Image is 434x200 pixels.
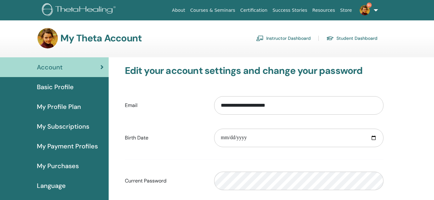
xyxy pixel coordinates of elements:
span: My Payment Profiles [37,141,98,151]
span: My Subscriptions [37,122,89,131]
a: Student Dashboard [326,33,377,43]
label: Birth Date [120,132,209,144]
img: default.jpg [37,28,58,48]
label: Current Password [120,175,209,187]
a: About [169,4,187,16]
span: Language [37,181,66,190]
a: Resources [310,4,338,16]
span: Account [37,62,63,72]
img: graduation-cap.svg [326,36,334,41]
h3: Edit your account settings and change your password [125,65,384,76]
a: Store [338,4,355,16]
a: Instructor Dashboard [256,33,311,43]
img: default.jpg [360,5,370,15]
h3: My Theta Account [60,32,142,44]
a: Success Stories [270,4,310,16]
a: Courses & Seminars [188,4,238,16]
img: chalkboard-teacher.svg [256,35,264,41]
span: 9+ [367,3,372,8]
label: Email [120,99,209,111]
span: My Purchases [37,161,79,171]
span: Basic Profile [37,82,74,92]
a: Certification [238,4,270,16]
img: logo.png [42,3,118,18]
span: My Profile Plan [37,102,81,111]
